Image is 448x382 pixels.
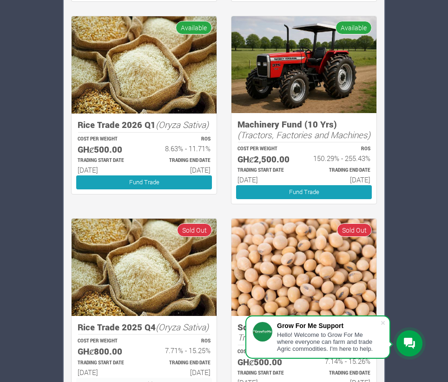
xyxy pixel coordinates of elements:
h6: [DATE] [152,166,211,174]
h5: GHȼ2,500.00 [237,154,296,165]
h5: GHȼ500.00 [78,144,136,155]
h6: [DATE] [152,368,211,376]
div: Hello! Welcome to Grow For Me where everyone can farm and trade Agric commodities. I'm here to help. [277,331,380,352]
p: Estimated Trading Start Date [78,360,136,367]
p: Estimated Trading End Date [152,157,211,164]
span: Available [336,21,372,34]
p: COST PER WEIGHT [78,136,136,143]
i: (Tractors, Factories and Machines) [237,129,370,141]
div: Grow For Me Support [277,322,380,329]
p: Estimated Trading Start Date [237,167,296,174]
h6: 8.63% - 11.71% [152,144,211,153]
a: Fund Trade [76,175,212,189]
h5: Machinery Fund (10 Yrs) [237,119,370,140]
span: Sold Out [177,223,212,237]
img: growforme image [231,219,376,316]
i: (Oryza Sativa) [156,321,209,333]
p: Estimated Trading End Date [312,370,370,377]
h5: Rice Trade 2025 Q4 [78,322,211,333]
img: growforme image [72,16,217,114]
h6: 150.29% - 255.43% [312,154,370,162]
h6: [DATE] [78,166,136,174]
p: COST PER WEIGHT [237,146,296,153]
a: Fund Trade [236,185,372,199]
i: (Soybean Trade) [237,321,369,343]
img: growforme image [72,219,217,316]
p: ROS [312,146,370,153]
img: growforme image [231,16,376,113]
p: Estimated Trading End Date [312,167,370,174]
h6: [DATE] [237,175,296,184]
p: COST PER WEIGHT [237,348,296,355]
p: ROS [152,338,211,345]
h5: GHȼ800.00 [78,346,136,357]
p: Estimated Trading Start Date [78,157,136,164]
p: Estimated Trading End Date [152,360,211,367]
h5: Rice Trade 2026 Q1 [78,120,211,130]
h6: [DATE] [78,368,136,376]
h6: 7.71% - 15.25% [152,346,211,355]
h6: [DATE] [312,175,370,184]
i: (Oryza Sativa) [156,119,209,130]
h5: GHȼ500.00 [237,357,296,368]
h5: Soybean Trade 2025 Q4 [237,322,370,343]
span: Sold Out [337,223,372,237]
p: ROS [152,136,211,143]
p: COST PER WEIGHT [78,338,136,345]
p: Estimated Trading Start Date [237,370,296,377]
h6: 7.14% - 15.26% [312,357,370,365]
span: Available [176,21,212,34]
